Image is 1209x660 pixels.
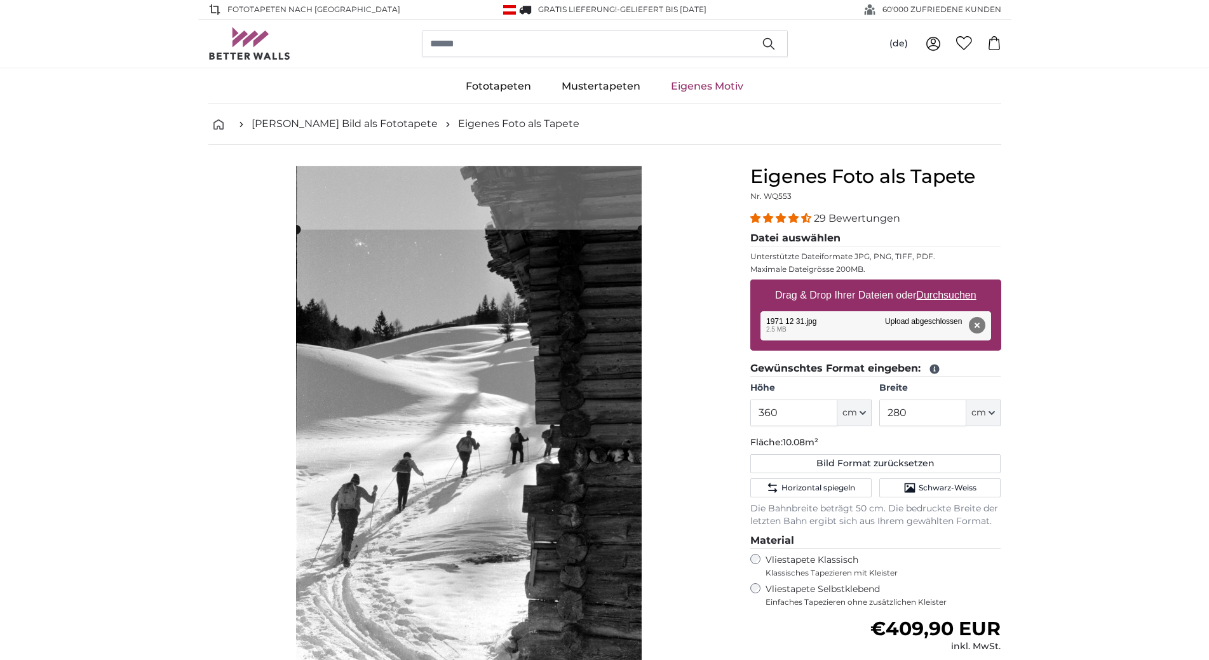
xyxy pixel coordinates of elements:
[538,4,617,14] span: GRATIS Lieferung!
[227,4,400,15] span: Fototapeten nach [GEOGRAPHIC_DATA]
[252,116,438,131] a: [PERSON_NAME] Bild als Fototapete
[750,264,1001,274] p: Maximale Dateigrösse 200MB.
[837,400,872,426] button: cm
[750,252,1001,262] p: Unterstützte Dateiformate JPG, PNG, TIFF, PDF.
[783,436,818,448] span: 10.08m²
[750,361,1001,377] legend: Gewünschtes Format eingeben:
[450,70,546,103] a: Fototapeten
[546,70,656,103] a: Mustertapeten
[766,568,990,578] span: Klassisches Tapezieren mit Kleister
[781,483,855,493] span: Horizontal spiegeln
[966,400,1001,426] button: cm
[503,5,516,15] img: Österreich
[750,533,1001,549] legend: Material
[750,212,814,224] span: 4.34 stars
[842,407,857,419] span: cm
[458,116,579,131] a: Eigenes Foto als Tapete
[750,454,1001,473] button: Bild Format zurücksetzen
[870,617,1001,640] span: €409,90 EUR
[879,478,1001,497] button: Schwarz-Weiss
[750,382,872,394] label: Höhe
[208,27,291,60] img: Betterwalls
[750,165,1001,188] h1: Eigenes Foto als Tapete
[750,478,872,497] button: Horizontal spiegeln
[208,104,1001,145] nav: breadcrumbs
[656,70,759,103] a: Eigenes Motiv
[750,502,1001,528] p: Die Bahnbreite beträgt 50 cm. Die bedruckte Breite der letzten Bahn ergibt sich aus Ihrem gewählt...
[766,583,1001,607] label: Vliestapete Selbstklebend
[750,191,792,201] span: Nr. WQ553
[882,4,1001,15] span: 60'000 ZUFRIEDENE KUNDEN
[750,231,1001,246] legend: Datei auswählen
[870,640,1001,653] div: inkl. MwSt.
[617,4,706,14] span: -
[971,407,986,419] span: cm
[766,597,1001,607] span: Einfaches Tapezieren ohne zusätzlichen Kleister
[879,382,1001,394] label: Breite
[620,4,706,14] span: Geliefert bis [DATE]
[916,290,976,300] u: Durchsuchen
[766,554,990,578] label: Vliestapete Klassisch
[770,283,982,308] label: Drag & Drop Ihrer Dateien oder
[879,32,918,55] button: (de)
[919,483,976,493] span: Schwarz-Weiss
[814,212,900,224] span: 29 Bewertungen
[750,436,1001,449] p: Fläche:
